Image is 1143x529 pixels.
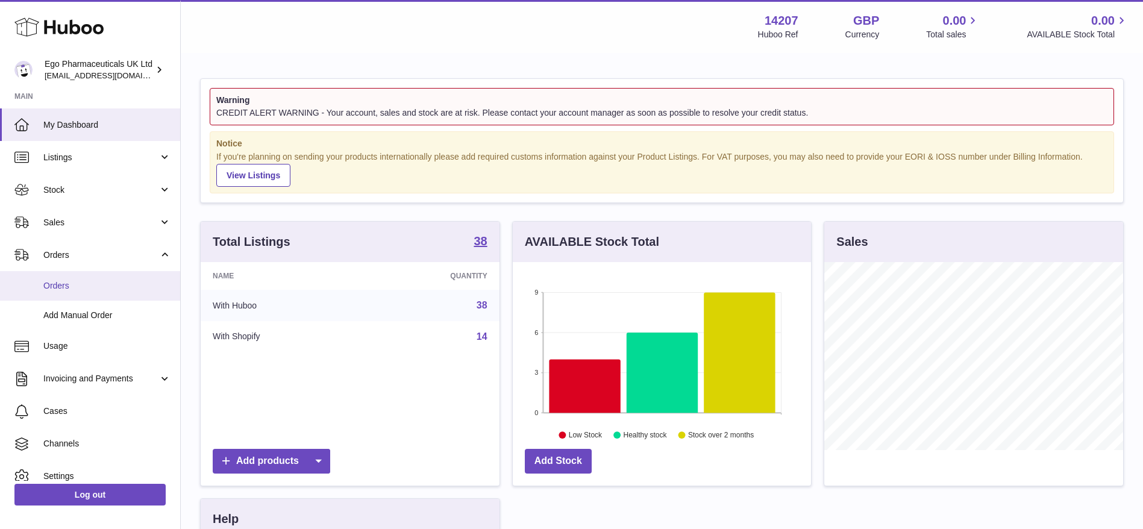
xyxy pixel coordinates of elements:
[43,471,171,482] span: Settings
[534,289,538,296] text: 9
[43,340,171,352] span: Usage
[569,431,603,440] text: Low Stock
[688,431,754,440] text: Stock over 2 months
[943,13,966,29] span: 0.00
[201,262,362,290] th: Name
[1027,29,1129,40] span: AVAILABLE Stock Total
[836,234,868,250] h3: Sales
[534,329,538,336] text: 6
[213,449,330,474] a: Add products
[534,369,538,377] text: 3
[213,234,290,250] h3: Total Listings
[853,13,879,29] strong: GBP
[43,310,171,321] span: Add Manual Order
[14,484,166,506] a: Log out
[758,29,798,40] div: Huboo Ref
[43,280,171,292] span: Orders
[43,438,171,449] span: Channels
[216,95,1107,106] strong: Warning
[43,217,158,228] span: Sales
[45,70,177,80] span: [EMAIL_ADDRESS][DOMAIN_NAME]
[926,13,980,40] a: 0.00 Total sales
[43,249,158,261] span: Orders
[525,234,659,250] h3: AVAILABLE Stock Total
[1027,13,1129,40] a: 0.00 AVAILABLE Stock Total
[525,449,592,474] a: Add Stock
[43,184,158,196] span: Stock
[765,13,798,29] strong: 14207
[216,138,1107,149] strong: Notice
[216,151,1107,187] div: If you're planning on sending your products internationally please add required customs informati...
[213,511,239,527] h3: Help
[845,29,880,40] div: Currency
[216,164,290,187] a: View Listings
[474,235,487,249] a: 38
[623,431,667,440] text: Healthy stock
[14,61,33,79] img: internalAdmin-14207@internal.huboo.com
[43,119,171,131] span: My Dashboard
[43,152,158,163] span: Listings
[201,321,362,352] td: With Shopify
[45,58,153,81] div: Ego Pharmaceuticals UK Ltd
[362,262,499,290] th: Quantity
[477,300,487,310] a: 38
[534,409,538,416] text: 0
[43,405,171,417] span: Cases
[474,235,487,247] strong: 38
[201,290,362,321] td: With Huboo
[43,373,158,384] span: Invoicing and Payments
[477,331,487,342] a: 14
[216,107,1107,119] div: CREDIT ALERT WARNING - Your account, sales and stock are at risk. Please contact your account man...
[926,29,980,40] span: Total sales
[1091,13,1115,29] span: 0.00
